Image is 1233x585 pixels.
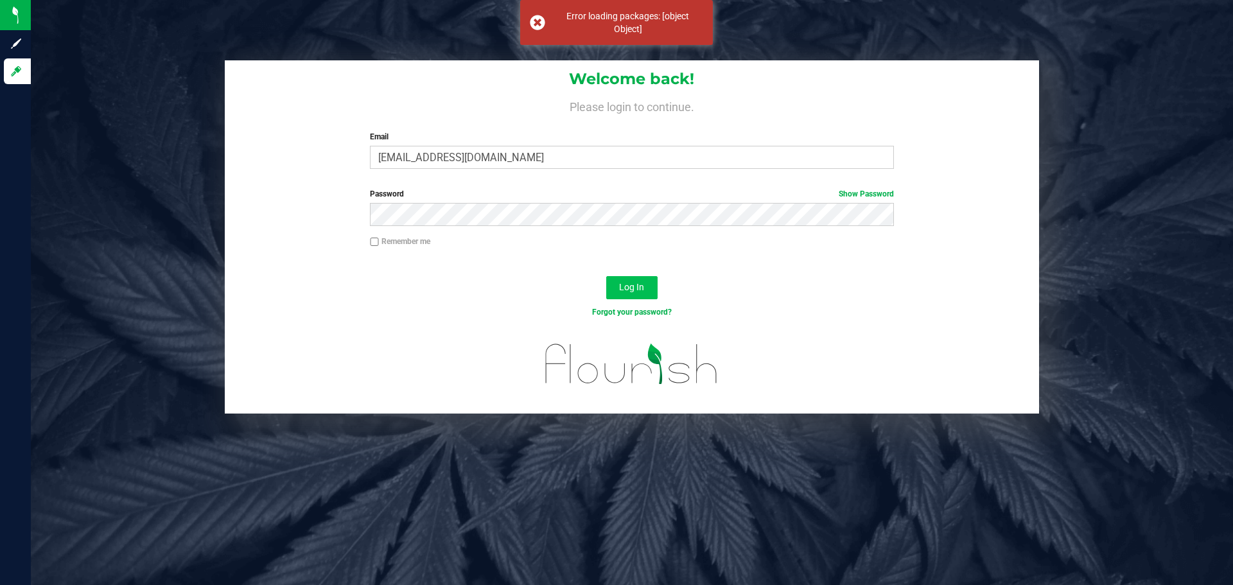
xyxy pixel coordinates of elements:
img: flourish_logo.svg [530,331,733,397]
span: Password [370,189,404,198]
input: Remember me [370,238,379,247]
h1: Welcome back! [225,71,1039,87]
a: Forgot your password? [592,308,672,317]
div: Error loading packages: [object Object] [552,10,703,35]
h4: Please login to continue. [225,98,1039,113]
button: Log In [606,276,658,299]
a: Show Password [839,189,894,198]
span: Log In [619,282,644,292]
inline-svg: Sign up [10,37,22,50]
inline-svg: Log in [10,65,22,78]
label: Remember me [370,236,430,247]
label: Email [370,131,893,143]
